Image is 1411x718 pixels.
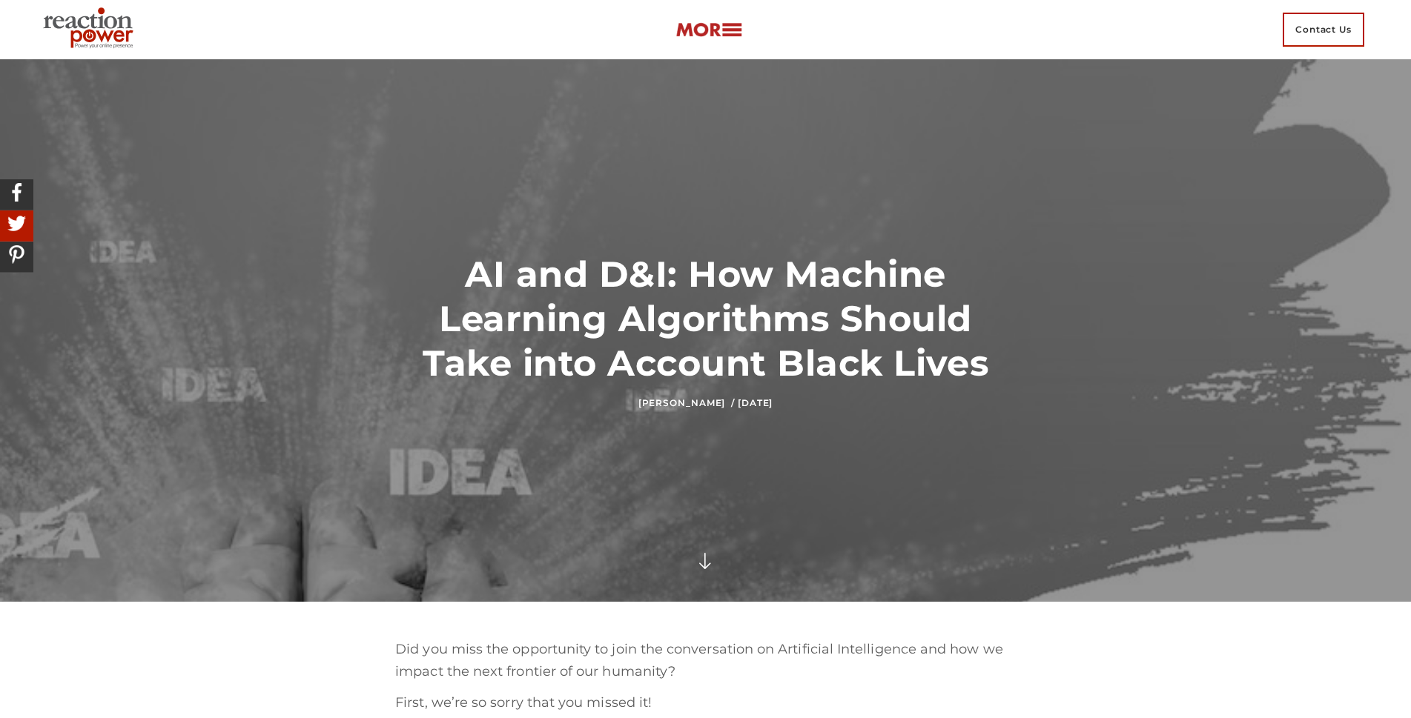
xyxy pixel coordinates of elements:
img: Share On Twitter [4,210,30,236]
img: Executive Branding | Personal Branding Agency [37,3,145,56]
span: Contact Us [1283,13,1364,47]
img: Share On Facebook [4,179,30,205]
time: [DATE] [738,397,773,408]
h1: AI and D&I: How Machine Learning Algorithms Should Take into Account Black Lives [395,252,1016,385]
p: Did you miss the opportunity to join the conversation on Artificial Intelligence and how we impac... [395,639,1016,682]
p: First, we’re so sorry that you missed it! [395,692,1016,714]
img: Share On Pinterest [4,242,30,267]
a: [PERSON_NAME] / [638,397,735,408]
img: more-btn.png [675,21,742,39]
